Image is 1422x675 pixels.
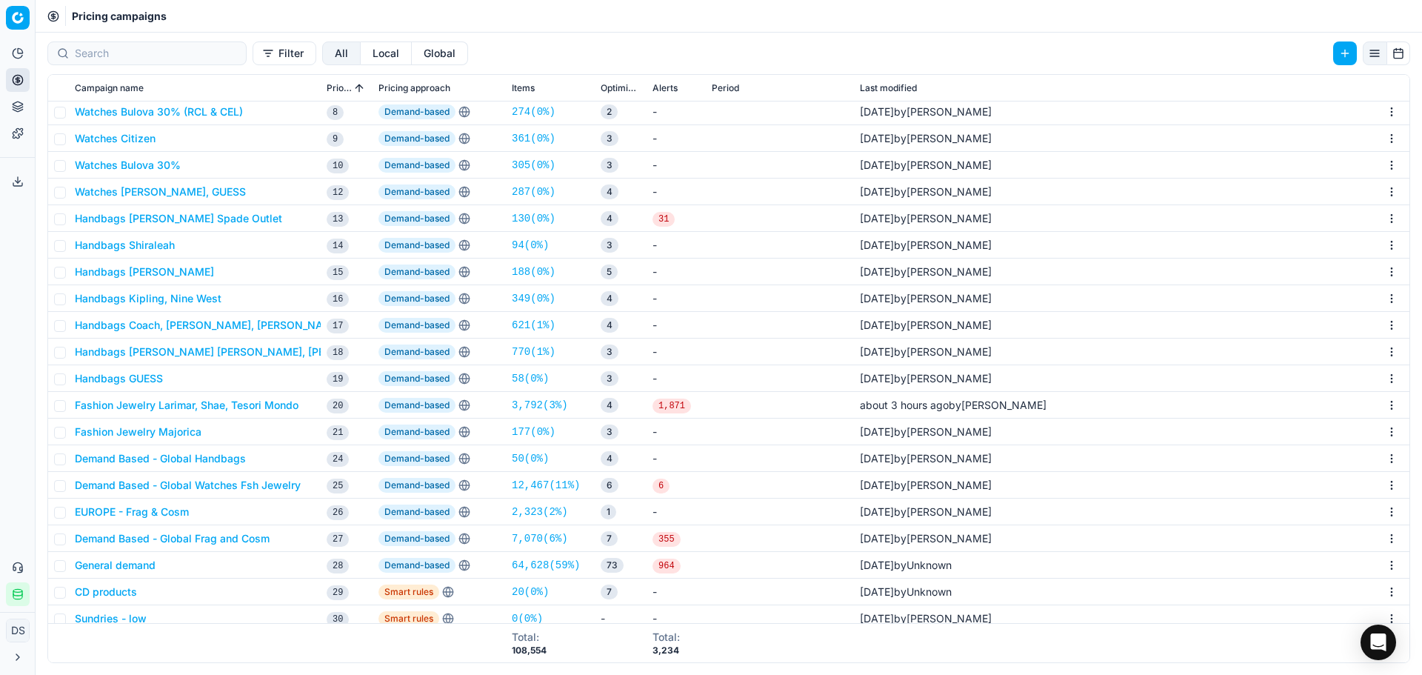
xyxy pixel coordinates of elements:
span: 31 [652,212,675,227]
span: 19 [327,372,349,387]
div: by [PERSON_NAME] [860,451,992,466]
span: Demand-based [378,184,455,199]
div: by [PERSON_NAME] [860,104,992,119]
div: by [PERSON_NAME] [860,611,992,626]
td: - [647,99,706,125]
div: Open Intercom Messenger [1361,625,1396,660]
span: Optimization groups [601,82,641,94]
div: by Unknown [860,558,952,573]
button: EUROPE - Frag & Cosm [75,505,189,519]
a: 177(0%) [512,425,555,439]
div: by [PERSON_NAME] [860,184,992,199]
span: [DATE] [860,239,894,251]
div: by [PERSON_NAME] [860,505,992,519]
a: 20(0%) [512,585,549,599]
button: Demand Based - Global Handbags [75,451,246,466]
span: 9 [327,132,344,147]
span: Demand-based [378,291,455,306]
a: 361(0%) [512,131,555,146]
div: by [PERSON_NAME] [860,425,992,439]
span: 355 [652,532,681,547]
span: 4 [601,184,618,199]
td: - [647,259,706,285]
td: - [647,232,706,259]
span: 3 [601,131,618,146]
span: 18 [327,345,349,360]
a: 50(0%) [512,451,549,466]
span: Demand-based [378,211,455,226]
input: Search [75,46,237,61]
button: Handbags Shiraleah [75,238,175,253]
button: CD products [75,585,137,599]
span: Smart rules [378,585,439,599]
span: 8 [327,105,344,120]
span: 6 [652,479,670,493]
div: by [PERSON_NAME] [860,398,1047,413]
button: all [322,41,361,65]
td: - [647,312,706,339]
div: by [PERSON_NAME] [860,158,992,173]
div: by [PERSON_NAME] [860,318,992,333]
a: 305(0%) [512,158,555,173]
a: 274(0%) [512,104,555,119]
span: Demand-based [378,398,455,413]
span: [DATE] [860,212,894,225]
span: 4 [601,291,618,306]
span: 1 [601,505,616,519]
button: Handbags Kipling, Nine West [75,291,221,306]
button: Demand Based - Global Frag and Cosm [75,531,270,546]
div: by [PERSON_NAME] [860,478,992,493]
span: [DATE] [860,345,894,358]
a: 94(0%) [512,238,549,253]
a: 64,628(59%) [512,558,580,573]
span: 27 [327,532,349,547]
button: global [412,41,468,65]
span: Demand-based [378,265,455,279]
span: [DATE] [860,559,894,571]
button: Demand Based - Global Watches Fsh Jewelry [75,478,301,493]
span: Demand-based [378,531,455,546]
button: Fashion Jewelry Larimar, Shae, Tesori Mondo [75,398,298,413]
span: 73 [601,558,624,573]
button: Watches Citizen [75,131,156,146]
span: Demand-based [378,425,455,439]
div: by [PERSON_NAME] [860,265,992,279]
span: [DATE] [860,319,894,331]
span: 13 [327,212,349,227]
span: Last modified [860,82,917,94]
span: 3 [601,238,618,253]
a: 621(1%) [512,318,555,333]
span: 6 [601,478,618,493]
td: - [595,605,647,632]
div: by [PERSON_NAME] [860,291,992,306]
span: 1,871 [652,399,691,413]
span: Demand-based [378,158,455,173]
span: [DATE] [860,159,894,171]
button: Watches [PERSON_NAME], GUESS [75,184,246,199]
div: Total : [512,630,547,645]
button: Fashion Jewelry Majorica [75,425,201,439]
span: Demand-based [378,478,455,493]
span: 7 [601,531,618,546]
button: Handbags GUESS [75,371,163,386]
span: 10 [327,159,349,173]
span: 12 [327,185,349,200]
span: Smart rules [378,611,439,626]
span: 17 [327,319,349,333]
td: - [647,419,706,445]
div: by [PERSON_NAME] [860,531,992,546]
button: Filter [253,41,316,65]
span: 28 [327,559,349,573]
div: by [PERSON_NAME] [860,131,992,146]
span: 5 [601,265,618,279]
div: 108,554 [512,645,547,656]
td: - [647,339,706,365]
span: Demand-based [378,345,455,359]
span: Campaign name [75,82,144,94]
span: [DATE] [860,132,894,144]
span: 3 [601,345,618,359]
div: by Unknown [860,585,952,599]
span: Demand-based [378,131,455,146]
span: Demand-based [378,451,455,466]
td: - [647,125,706,152]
